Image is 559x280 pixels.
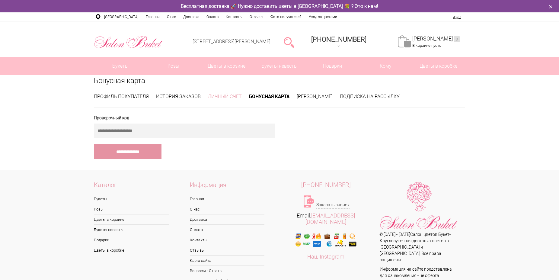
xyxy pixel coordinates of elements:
a: История заказов [156,94,201,99]
a: Доставка [180,12,203,21]
a: Розы [147,57,200,75]
ins: 0 [454,36,460,42]
a: Розы [94,204,169,214]
a: Салон цветов Букет [410,232,449,237]
a: Бонусная карта [249,93,289,101]
a: Букеты невесты [94,225,169,235]
a: Контакты [222,12,246,21]
span: Каталог [94,182,169,192]
a: Цветы в коробке [412,57,465,75]
a: Фото получателей [267,12,305,21]
a: Заказать звонок [316,202,350,208]
a: Отзывы [246,12,267,21]
a: Наш Instagram [307,253,344,260]
a: [PERSON_NAME] [412,35,460,42]
a: Букеты [94,194,169,204]
span: Информация на сайте представлена для ознакомления - не оферта. [380,267,452,278]
a: Оплата [190,225,265,235]
img: Цветы Нижний Новгород [380,182,458,231]
img: Цветы Нижний Новгород [94,34,163,50]
a: [STREET_ADDRESS][PERSON_NAME] [193,39,270,44]
a: Подарки [306,57,359,75]
a: Личный счет [208,94,242,99]
a: Уход за цветами [305,12,341,21]
a: Главная [142,12,163,21]
span: [PHONE_NUMBER] [301,181,351,188]
a: Главная [190,194,265,204]
a: Цветы в коробке [94,245,169,255]
a: О нас [163,12,180,21]
a: [PHONE_NUMBER] [308,34,370,51]
span: Информация [190,182,265,192]
a: Цветы в корзине [94,214,169,224]
span: © [DATE] - [DATE] - Круглосуточная доставка цветов в [GEOGRAPHIC_DATA] и [GEOGRAPHIC_DATA]. Все п... [380,232,451,262]
a: Вопросы - Ответы [190,266,265,276]
a: Профиль покупателя [94,94,149,99]
a: Отзывы [190,245,265,255]
a: [EMAIL_ADDRESS][DOMAIN_NAME] [305,212,355,225]
a: Цветы в корзине [200,57,253,75]
a: Букеты невесты [253,57,306,75]
a: Контакты [190,235,265,245]
a: [PHONE_NUMBER] [279,182,372,188]
div: Бесплатная доставка 🚀 Нужно доставить цветы в [GEOGRAPHIC_DATA] 💐 ? Это к нам! [89,3,470,9]
div: Email: [279,212,372,225]
a: Подписка на рассылку [340,94,400,99]
a: Вход [453,15,461,20]
a: Букеты [94,57,147,75]
a: Оплата [203,12,222,21]
a: Доставка [190,214,265,224]
a: [PERSON_NAME] [297,94,333,99]
a: О нас [190,204,265,214]
a: [GEOGRAPHIC_DATA] [101,12,142,21]
span: [PHONE_NUMBER] [311,36,366,43]
label: Проверочный код [94,115,275,121]
span: В корзине пусто [412,43,441,48]
a: Карта сайта [190,256,265,266]
h1: Бонусная карта [94,75,465,86]
span: Кому [359,57,412,75]
a: Подарки [94,235,169,245]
